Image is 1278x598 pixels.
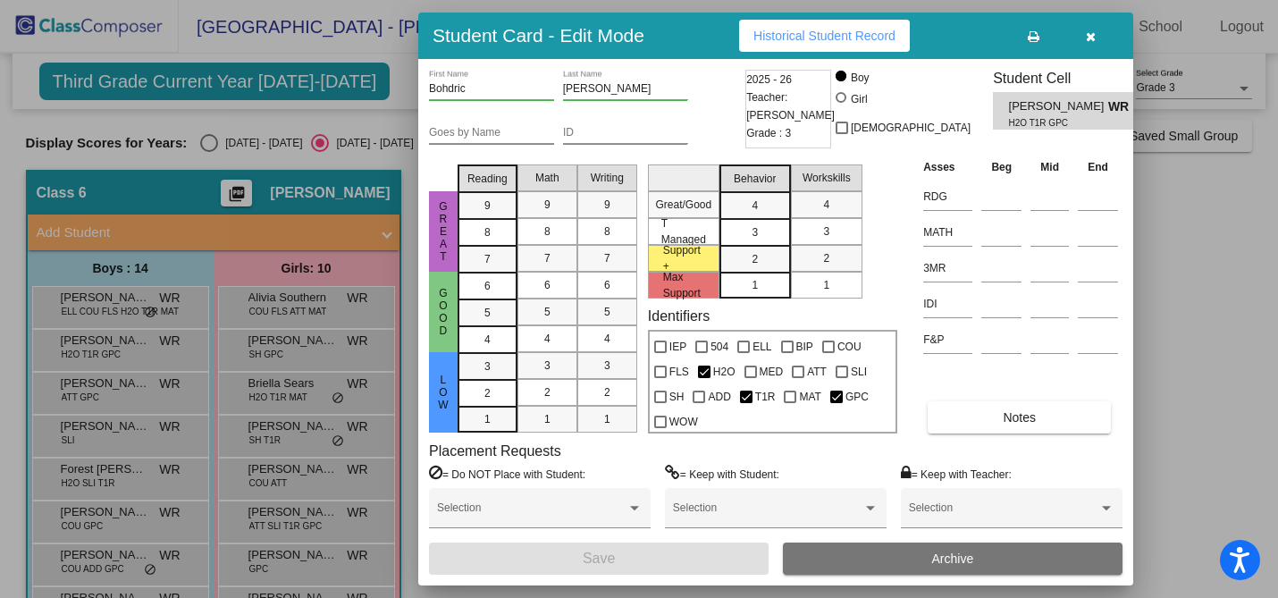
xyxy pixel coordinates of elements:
[665,465,779,483] label: = Keep with Student:
[544,277,551,293] span: 6
[604,223,610,240] span: 8
[823,250,829,266] span: 2
[604,304,610,320] span: 5
[669,386,685,408] span: SH
[837,336,862,358] span: COU
[669,361,689,383] span: FLS
[1108,97,1133,116] span: WR
[484,305,491,321] span: 5
[752,277,758,293] span: 1
[734,171,776,187] span: Behavior
[604,197,610,213] span: 9
[1009,97,1108,116] span: [PERSON_NAME]
[544,197,551,213] span: 9
[429,127,554,139] input: goes by name
[544,304,551,320] span: 5
[484,251,491,267] span: 7
[845,386,869,408] span: GPC
[823,197,829,213] span: 4
[435,374,451,411] span: Low
[484,224,491,240] span: 8
[484,198,491,214] span: 9
[669,411,698,433] span: WOW
[783,543,1122,575] button: Archive
[993,70,1148,87] h3: Student Cell
[544,384,551,400] span: 2
[746,88,835,124] span: Teacher: [PERSON_NAME]
[433,24,644,46] h3: Student Card - Edit Mode
[544,411,551,427] span: 1
[807,361,827,383] span: ATT
[710,336,728,358] span: 504
[923,255,972,282] input: assessment
[755,386,776,408] span: T1R
[604,384,610,400] span: 2
[753,29,895,43] span: Historical Student Record
[669,336,686,358] span: IEP
[803,170,851,186] span: Workskills
[583,551,615,566] span: Save
[752,198,758,214] span: 4
[760,361,784,383] span: MED
[429,543,769,575] button: Save
[796,336,813,358] span: BIP
[604,411,610,427] span: 1
[753,336,771,358] span: ELL
[648,307,710,324] label: Identifiers
[746,124,791,142] span: Grade : 3
[923,326,972,353] input: assessment
[923,183,972,210] input: assessment
[544,331,551,347] span: 4
[932,552,974,566] span: Archive
[435,200,451,263] span: Great
[923,291,972,317] input: assessment
[484,278,491,294] span: 6
[746,71,792,88] span: 2025 - 26
[467,171,508,187] span: Reading
[1009,116,1096,130] span: H2O T1R GPC
[708,386,730,408] span: ADD
[429,442,561,459] label: Placement Requests
[604,358,610,374] span: 3
[1073,157,1122,177] th: End
[850,70,870,86] div: Boy
[713,361,736,383] span: H2O
[923,219,972,246] input: assessment
[928,401,1111,434] button: Notes
[535,170,559,186] span: Math
[591,170,624,186] span: Writing
[604,331,610,347] span: 4
[544,223,551,240] span: 8
[752,251,758,267] span: 2
[484,332,491,348] span: 4
[977,157,1026,177] th: Beg
[823,277,829,293] span: 1
[1003,410,1036,425] span: Notes
[739,20,910,52] button: Historical Student Record
[484,385,491,401] span: 2
[850,91,868,107] div: Girl
[799,386,820,408] span: MAT
[484,358,491,375] span: 3
[435,287,451,337] span: Good
[604,277,610,293] span: 6
[604,250,610,266] span: 7
[851,117,971,139] span: [DEMOGRAPHIC_DATA]
[484,411,491,427] span: 1
[823,223,829,240] span: 3
[752,224,758,240] span: 3
[544,250,551,266] span: 7
[1026,157,1073,177] th: Mid
[851,361,867,383] span: SLI
[901,465,1012,483] label: = Keep with Teacher:
[544,358,551,374] span: 3
[919,157,977,177] th: Asses
[429,465,585,483] label: = Do NOT Place with Student:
